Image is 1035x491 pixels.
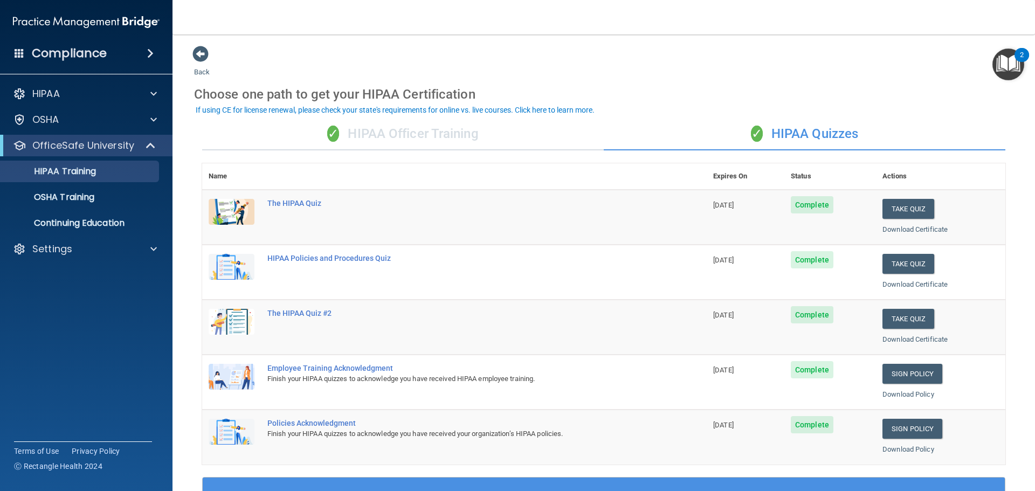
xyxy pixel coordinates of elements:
th: Expires On [707,163,784,190]
a: Terms of Use [14,446,59,457]
span: Complete [791,416,833,433]
a: Sign Policy [882,364,942,384]
div: Finish your HIPAA quizzes to acknowledge you have received HIPAA employee training. [267,372,653,385]
p: HIPAA [32,87,60,100]
div: Employee Training Acknowledgment [267,364,653,372]
p: OSHA Training [7,192,94,203]
a: Settings [13,243,157,255]
a: OfficeSafe University [13,139,156,152]
p: Continuing Education [7,218,154,229]
span: ✓ [751,126,763,142]
a: Download Certificate [882,280,948,288]
span: [DATE] [713,201,734,209]
th: Actions [876,163,1005,190]
div: Choose one path to get your HIPAA Certification [194,79,1013,110]
p: OSHA [32,113,59,126]
h4: Compliance [32,46,107,61]
a: Back [194,55,210,76]
button: If using CE for license renewal, please check your state's requirements for online vs. live cours... [194,105,596,115]
p: Settings [32,243,72,255]
div: 2 [1020,55,1024,69]
span: Complete [791,196,833,213]
button: Open Resource Center, 2 new notifications [992,49,1024,80]
a: OSHA [13,113,157,126]
div: Finish your HIPAA quizzes to acknowledge you have received your organization’s HIPAA policies. [267,427,653,440]
span: [DATE] [713,311,734,319]
div: Policies Acknowledgment [267,419,653,427]
button: Take Quiz [882,254,934,274]
th: Status [784,163,876,190]
span: Complete [791,361,833,378]
img: PMB logo [13,11,160,33]
div: HIPAA Policies and Procedures Quiz [267,254,653,262]
a: Download Policy [882,445,934,453]
span: [DATE] [713,421,734,429]
span: Complete [791,306,833,323]
div: The HIPAA Quiz #2 [267,309,653,317]
div: If using CE for license renewal, please check your state's requirements for online vs. live cours... [196,106,595,114]
span: ✓ [327,126,339,142]
span: [DATE] [713,256,734,264]
p: OfficeSafe University [32,139,134,152]
a: Download Certificate [882,225,948,233]
a: Download Policy [882,390,934,398]
div: HIPAA Quizzes [604,118,1005,150]
p: HIPAA Training [7,166,96,177]
span: Complete [791,251,833,268]
span: Ⓒ Rectangle Health 2024 [14,461,102,472]
div: HIPAA Officer Training [202,118,604,150]
a: Sign Policy [882,419,942,439]
div: The HIPAA Quiz [267,199,653,208]
button: Take Quiz [882,199,934,219]
button: Take Quiz [882,309,934,329]
a: HIPAA [13,87,157,100]
th: Name [202,163,261,190]
a: Privacy Policy [72,446,120,457]
a: Download Certificate [882,335,948,343]
span: [DATE] [713,366,734,374]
